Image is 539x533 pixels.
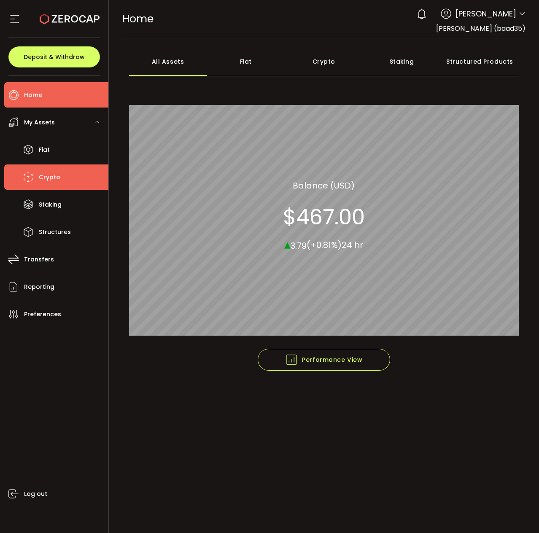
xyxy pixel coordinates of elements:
[39,226,71,238] span: Structures
[207,47,285,76] div: Fiat
[258,349,390,371] button: Performance View
[24,253,54,266] span: Transfers
[285,353,362,366] span: Performance View
[455,8,516,19] span: [PERSON_NAME]
[24,116,55,129] span: My Assets
[497,493,539,533] iframe: Chat Widget
[39,144,50,156] span: Fiat
[285,47,363,76] div: Crypto
[307,239,342,251] span: (+0.81%)
[24,308,61,320] span: Preferences
[129,47,207,76] div: All Assets
[122,11,154,26] span: Home
[441,47,519,76] div: Structured Products
[24,488,47,500] span: Log out
[342,239,363,251] span: 24 hr
[24,89,42,101] span: Home
[24,54,85,60] span: Deposit & Withdraw
[284,235,291,253] span: ▴
[8,46,100,67] button: Deposit & Withdraw
[291,240,307,251] span: 3.79
[363,47,441,76] div: Staking
[39,199,62,211] span: Staking
[436,24,526,33] span: [PERSON_NAME] (baad35)
[39,171,60,183] span: Crypto
[293,179,355,191] section: Balance (USD)
[24,281,54,293] span: Reporting
[283,204,365,229] section: $467.00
